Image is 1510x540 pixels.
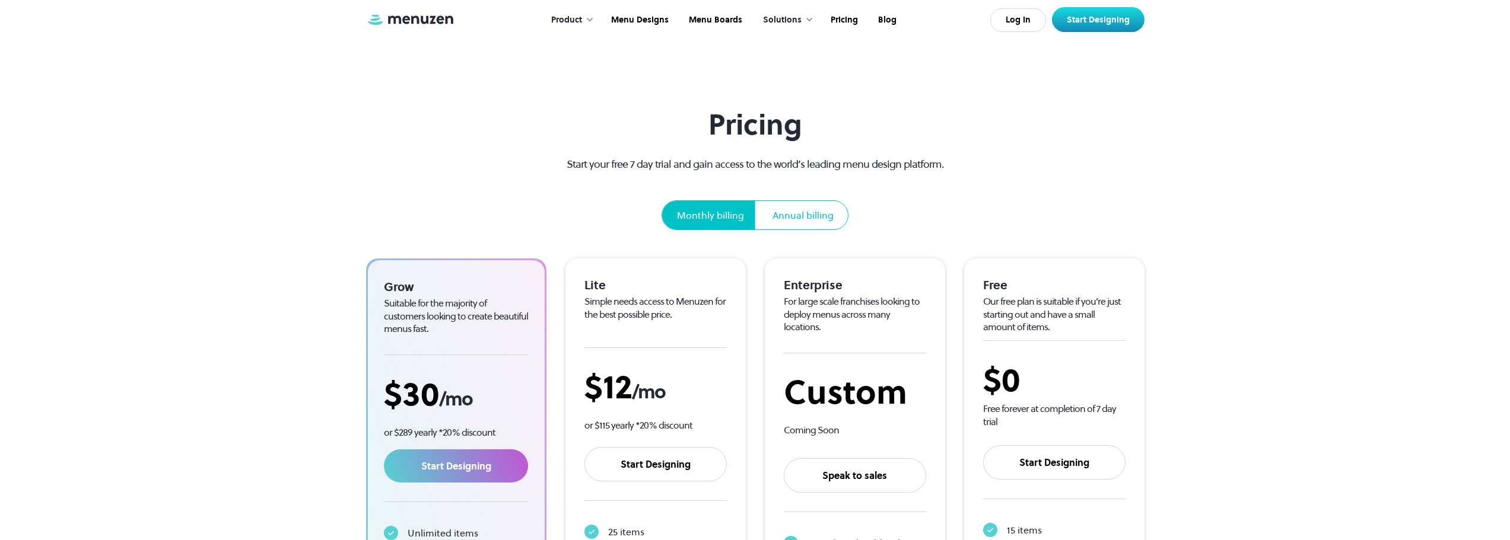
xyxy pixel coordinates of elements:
a: Menu Designs [600,2,678,39]
a: Start Designing [983,445,1126,480]
div: 15 items [1007,523,1042,537]
div: Product [539,2,600,39]
div: Unlimited items [408,526,478,540]
div: Custom [784,372,926,412]
a: Log In [990,8,1046,32]
div: Solutions [751,2,819,39]
h1: Pricing [545,108,965,142]
div: $ [584,367,727,407]
a: Speak to sales [784,458,926,493]
a: Pricing [819,2,867,39]
div: Annual billing [773,208,834,222]
div: Lite [584,277,727,293]
div: Monthly billing [677,208,744,222]
a: Start Designing [584,447,727,481]
div: Enterprise [784,277,926,293]
span: /mo [632,379,665,405]
div: For large scale franchises looking to deploy menus across many locations. [784,295,926,334]
a: Start Designing [1052,7,1145,32]
p: Start your free 7 day trial and gain access to the world’s leading menu design platform. [545,156,965,172]
div: Grow [384,279,529,295]
span: 12 [603,364,632,410]
div: Solutions [763,14,802,27]
p: or $289 yearly *20% discount [384,426,529,439]
span: 30 [402,371,439,417]
p: or $115 yearly *20% discount [584,418,727,432]
span: /mo [439,386,472,412]
div: 25 items [608,525,644,539]
div: Product [551,14,582,27]
div: Free forever at completion of 7 day trial [983,402,1126,428]
div: $0 [983,360,1126,400]
div: Our free plan is suitable if you’re just starting out and have a small amount of items. [983,295,1126,334]
div: Coming Soon [784,424,926,437]
a: Menu Boards [678,2,751,39]
div: $ [384,374,529,414]
div: Simple needs access to Menuzen for the best possible price. [584,295,727,321]
a: Start Designing [384,449,529,483]
div: Free [983,277,1126,293]
a: Blog [867,2,905,39]
div: Suitable for the majority of customers looking to create beautiful menus fast. [384,297,529,335]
